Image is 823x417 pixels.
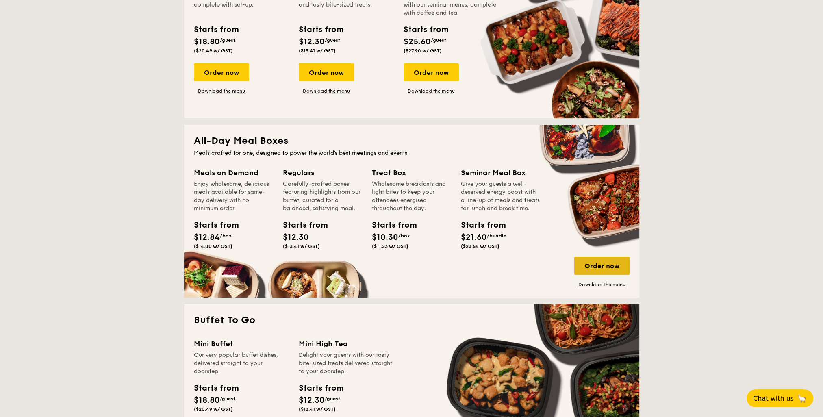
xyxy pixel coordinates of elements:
[574,281,630,288] a: Download the menu
[299,351,394,376] div: Delight your guests with our tasty bite-sized treats delivered straight to your doorstep.
[299,382,343,394] div: Starts from
[194,395,220,405] span: $18.80
[283,243,320,249] span: ($13.41 w/ GST)
[299,63,354,81] div: Order now
[404,48,442,54] span: ($27.90 w/ GST)
[299,24,343,36] div: Starts from
[404,63,459,81] div: Order now
[194,351,289,376] div: Our very popular buffet dishes, delivered straight to your doorstep.
[461,243,499,249] span: ($23.54 w/ GST)
[194,88,249,94] a: Download the menu
[487,233,506,239] span: /bundle
[194,24,238,36] div: Starts from
[299,88,354,94] a: Download the menu
[372,232,398,242] span: $10.30
[283,180,362,213] div: Carefully-crafted boxes featuring highlights from our buffet, curated for a balanced, satisfying ...
[797,394,807,403] span: 🦙
[574,257,630,275] div: Order now
[461,180,540,213] div: Give your guests a well-deserved energy boost with a line-up of meals and treats for lunch and br...
[194,243,232,249] span: ($14.00 w/ GST)
[372,167,451,178] div: Treat Box
[404,88,459,94] a: Download the menu
[299,406,336,412] span: ($13.41 w/ GST)
[283,167,362,178] div: Regulars
[404,37,431,47] span: $25.60
[194,48,233,54] span: ($20.49 w/ GST)
[299,338,394,350] div: Mini High Tea
[372,180,451,213] div: Wholesome breakfasts and light bites to keep your attendees energised throughout the day.
[299,48,336,54] span: ($13.41 w/ GST)
[194,382,238,394] div: Starts from
[431,37,446,43] span: /guest
[194,406,233,412] span: ($20.49 w/ GST)
[194,232,220,242] span: $12.84
[461,232,487,242] span: $21.60
[194,63,249,81] div: Order now
[753,395,794,402] span: Chat with us
[404,24,448,36] div: Starts from
[194,338,289,350] div: Mini Buffet
[299,37,325,47] span: $12.30
[372,243,408,249] span: ($11.23 w/ GST)
[220,396,235,402] span: /guest
[220,37,235,43] span: /guest
[461,167,540,178] div: Seminar Meal Box
[398,233,410,239] span: /box
[299,395,325,405] span: $12.30
[194,219,230,231] div: Starts from
[194,135,630,148] h2: All-Day Meal Boxes
[194,180,273,213] div: Enjoy wholesome, delicious meals available for same-day delivery with no minimum order.
[194,37,220,47] span: $18.80
[325,396,340,402] span: /guest
[194,314,630,327] h2: Buffet To Go
[220,233,232,239] span: /box
[283,232,309,242] span: $12.30
[372,219,408,231] div: Starts from
[194,149,630,157] div: Meals crafted for one, designed to power the world's best meetings and events.
[325,37,340,43] span: /guest
[194,167,273,178] div: Meals on Demand
[747,389,813,407] button: Chat with us🦙
[283,219,319,231] div: Starts from
[461,219,497,231] div: Starts from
